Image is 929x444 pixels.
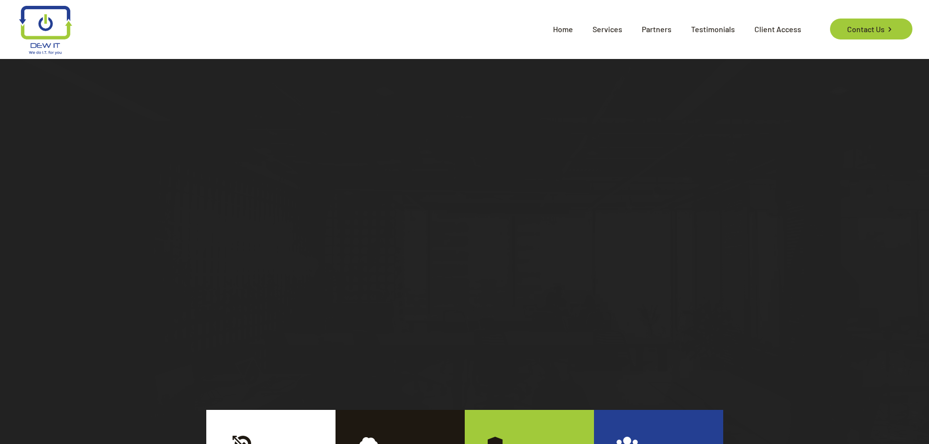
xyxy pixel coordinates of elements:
img: logo [19,6,72,55]
span: Testimonials [681,15,745,44]
span: Partners [632,15,681,44]
a: Contact Us [830,19,912,39]
span: Services [583,15,632,44]
span: Home [543,15,583,44]
span: Client Access [745,15,811,44]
